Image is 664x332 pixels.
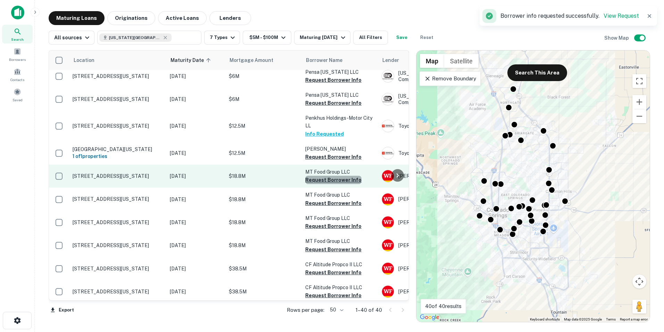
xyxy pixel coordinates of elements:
[73,288,163,295] p: [STREET_ADDRESS][US_STATE]
[420,54,444,68] button: Show street map
[382,216,486,229] div: [PERSON_NAME] Fargo
[225,50,302,70] th: Mortgage Amount
[382,216,394,228] img: picture
[243,31,291,45] button: $5M - $100M
[170,265,222,272] p: [DATE]
[49,11,105,25] button: Maturing Loans
[382,170,486,182] div: [PERSON_NAME] Fargo
[73,242,163,248] p: [STREET_ADDRESS][US_STATE]
[418,313,441,322] img: Google
[327,305,345,315] div: 50
[305,76,362,84] button: Request Borrower Info
[382,147,486,159] div: Toyota Financial Savings Bank
[416,50,650,322] div: 0 0
[382,262,486,275] div: [PERSON_NAME] Fargo
[391,31,413,45] button: Save your search to get updates of matches that match your search criteria.
[73,219,163,226] p: [STREET_ADDRESS][US_STATE]
[170,149,222,157] p: [DATE]
[305,261,375,268] p: CF Altitude Propco II LLC
[305,153,362,161] button: Request Borrower Info
[305,130,344,138] button: Info Requested
[418,313,441,322] a: Open this area in Google Maps (opens a new window)
[382,147,394,159] img: picture
[11,37,24,42] span: Search
[287,306,324,314] p: Rows per page:
[209,11,251,25] button: Lenders
[49,305,76,315] button: Export
[229,72,298,80] p: $6M
[356,306,382,314] p: 1–40 of 40
[305,114,375,129] p: Penkhus Holdings-motor City LL
[204,31,240,45] button: 7 Types
[382,239,486,252] div: [PERSON_NAME] Fargo
[10,77,24,82] span: Contacts
[382,263,394,275] img: picture
[382,239,394,251] img: picture
[73,56,94,64] span: Location
[2,85,33,104] a: Saved
[382,93,486,105] div: [US_STATE] City Life Insurance Company
[73,96,163,102] p: [STREET_ADDRESS][US_STATE]
[229,122,298,130] p: $12.5M
[382,70,486,82] div: [US_STATE] City Life Insurance Company
[170,122,222,130] p: [DATE]
[507,64,567,81] button: Search This Area
[382,286,394,298] img: picture
[604,34,630,42] h6: Show Map
[73,152,163,160] h6: 1 of 1 properties
[229,149,298,157] p: $12.5M
[107,11,155,25] button: Originations
[500,12,639,20] p: Borrower info requested successfully.
[9,57,26,62] span: Borrowers
[305,245,362,254] button: Request Borrower Info
[629,276,664,310] iframe: Chat Widget
[11,6,24,19] img: capitalize-icon.png
[2,25,33,44] div: Search
[170,172,222,180] p: [DATE]
[305,291,362,300] button: Request Borrower Info
[382,193,486,206] div: [PERSON_NAME] Fargo
[378,50,489,70] th: Lender
[632,275,646,288] button: Map camera controls
[305,214,375,222] p: MT Food Group LLC
[382,285,486,298] div: [PERSON_NAME] Fargo
[170,288,222,295] p: [DATE]
[305,284,375,291] p: CF Altitude Propco II LLC
[305,145,375,153] p: [PERSON_NAME]
[170,196,222,203] p: [DATE]
[382,93,394,105] img: picture
[305,99,362,107] button: Request Borrower Info
[73,196,163,202] p: [STREET_ADDRESS][US_STATE]
[170,242,222,249] p: [DATE]
[425,302,462,310] p: 40 of 40 results
[2,65,33,84] div: Contacts
[54,33,91,42] div: All sources
[382,56,399,64] span: Lender
[73,73,163,79] p: [STREET_ADDRESS][US_STATE]
[305,68,375,76] p: Pensa [US_STATE] LLC
[416,31,438,45] button: Reset
[294,31,350,45] button: Maturing [DATE]
[229,219,298,226] p: $18.8M
[166,50,225,70] th: Maturity Date
[49,31,94,45] button: All sources
[73,123,163,129] p: [STREET_ADDRESS][US_STATE]
[73,266,163,272] p: [STREET_ADDRESS][US_STATE]
[158,11,207,25] button: Active Loans
[305,176,362,184] button: Request Borrower Info
[229,242,298,249] p: $18.8M
[444,54,479,68] button: Show satellite imagery
[73,173,163,179] p: [STREET_ADDRESS][US_STATE]
[229,95,298,103] p: $6M
[382,70,394,82] img: picture
[305,268,362,277] button: Request Borrower Info
[620,317,648,321] a: Report a map error
[170,219,222,226] p: [DATE]
[382,120,394,132] img: picture
[382,170,394,182] img: picture
[353,31,388,45] button: All Filters
[2,45,33,64] a: Borrowers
